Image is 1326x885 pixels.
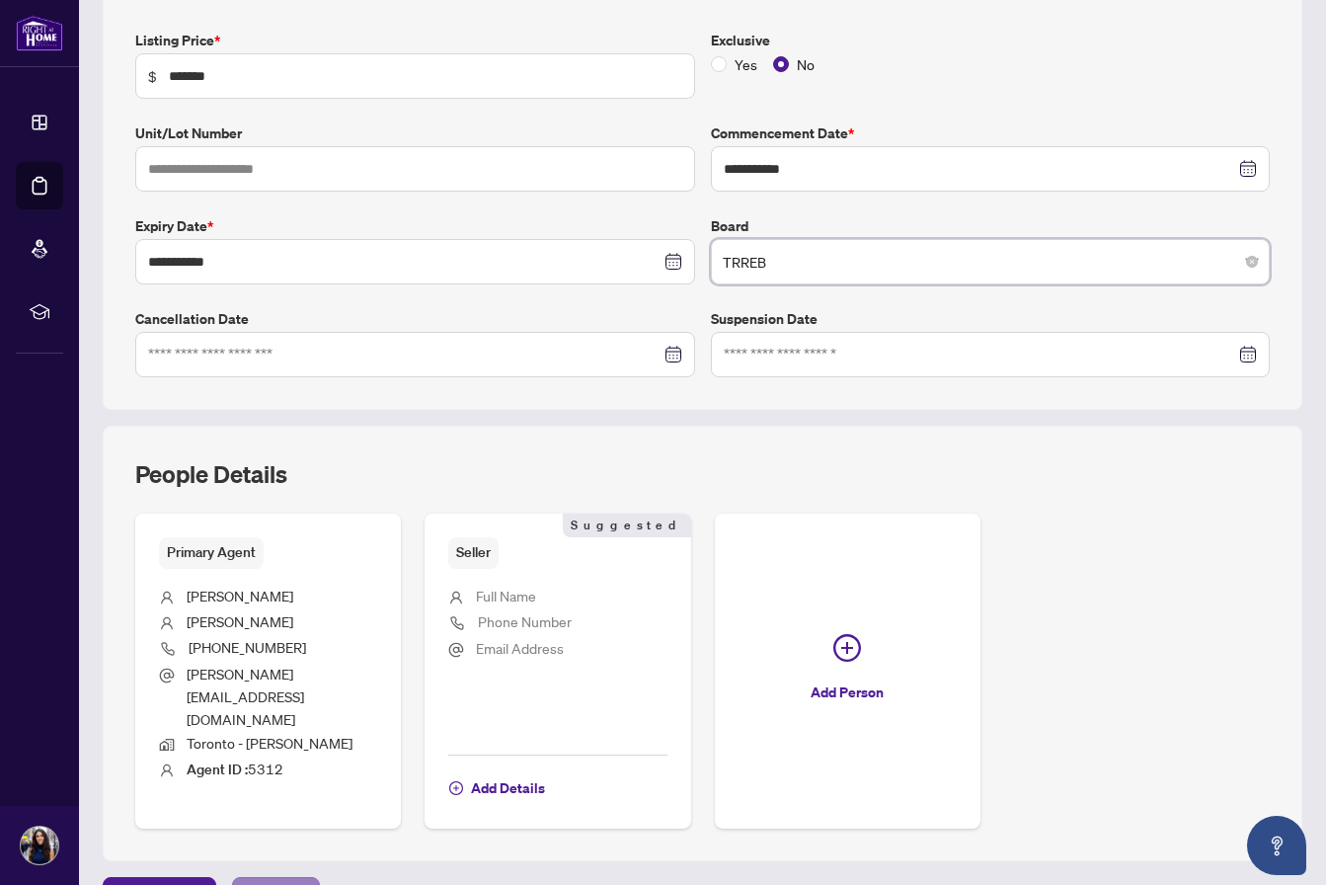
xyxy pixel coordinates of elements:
span: Email Address [476,639,564,657]
span: [PERSON_NAME][EMAIL_ADDRESS][DOMAIN_NAME] [187,665,304,729]
label: Expiry Date [135,215,695,237]
label: Cancellation Date [135,308,695,330]
img: Profile Icon [21,827,58,864]
span: [PERSON_NAME] [187,612,293,630]
label: Board [711,215,1271,237]
span: [PHONE_NUMBER] [189,638,306,656]
span: TRREB [723,243,1259,281]
span: Add Person [811,677,884,708]
button: Open asap [1247,816,1306,875]
span: No [789,53,822,75]
span: Yes [727,53,765,75]
label: Exclusive [711,30,1271,51]
span: Full Name [476,587,536,604]
span: plus-circle [833,634,861,662]
button: Add Details [448,771,546,805]
span: 5312 [187,760,283,777]
b: Agent ID : [187,761,248,778]
button: Add Person [715,514,980,829]
span: Add Details [471,772,545,804]
h2: People Details [135,458,287,490]
span: Suggested [563,514,691,537]
img: logo [16,15,63,51]
label: Listing Price [135,30,695,51]
span: $ [148,65,157,87]
label: Suspension Date [711,308,1271,330]
span: Phone Number [478,612,572,630]
label: Unit/Lot Number [135,122,695,144]
span: Toronto - [PERSON_NAME] [187,734,352,752]
span: plus-circle [449,781,463,795]
label: Commencement Date [711,122,1271,144]
span: Seller [448,537,499,568]
span: close-circle [1246,256,1258,268]
span: [PERSON_NAME] [187,587,293,604]
span: Primary Agent [159,537,264,568]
